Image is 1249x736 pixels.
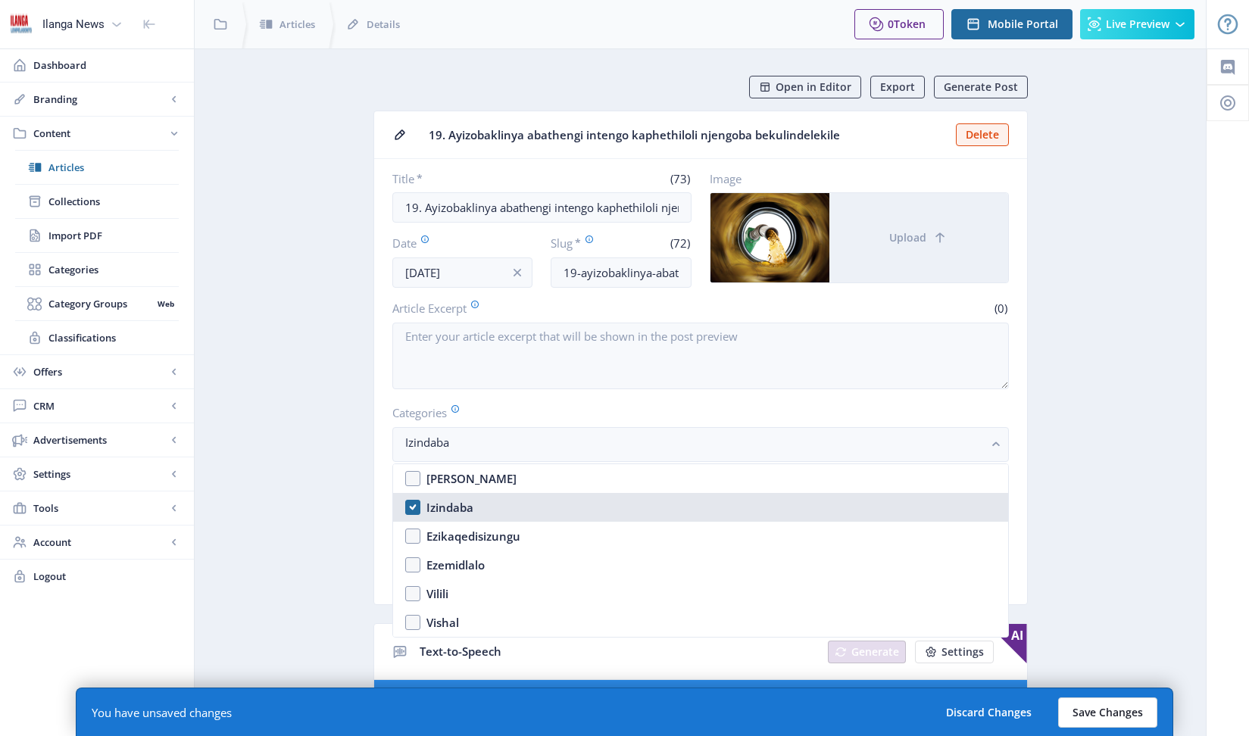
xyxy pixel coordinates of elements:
[42,8,105,41] div: Ilanga News
[551,235,615,251] label: Slug
[944,81,1018,93] span: Generate Post
[828,641,906,663] button: Generate
[776,81,851,93] span: Open in Editor
[48,228,179,243] span: Import PDF
[15,321,179,354] a: Classifications
[992,301,1009,316] span: (0)
[941,646,984,658] span: Settings
[92,705,232,720] div: You have unsaved changes
[426,613,459,632] div: Vishal
[392,300,695,317] label: Article Excerpt
[9,12,33,36] img: 6e32966d-d278-493e-af78-9af65f0c2223.png
[15,185,179,218] a: Collections
[749,76,861,98] button: Open in Editor
[15,287,179,320] a: Category GroupsWeb
[392,192,692,223] input: Type Article Title ...
[426,498,473,516] div: Izindaba
[880,81,915,93] span: Export
[668,171,692,186] span: (73)
[829,193,1008,282] button: Upload
[426,527,520,545] div: Ezikaqedisizungu
[33,432,167,448] span: Advertisements
[510,265,525,280] nb-icon: info
[854,9,944,39] button: 0Token
[932,697,1046,728] button: Discard Changes
[392,427,1009,462] button: Izindaba
[426,556,485,574] div: Ezemidlalo
[502,257,532,288] button: info
[392,171,536,186] label: Title
[392,257,533,288] input: Publishing Date
[819,641,906,663] a: New page
[48,330,179,345] span: Classifications
[1058,697,1157,728] button: Save Changes
[988,624,1027,663] span: AI
[851,646,899,658] span: Generate
[420,644,501,659] span: Text-to-Speech
[710,171,997,186] label: Image
[915,641,994,663] button: Settings
[426,585,448,603] div: Vilili
[48,194,179,209] span: Collections
[33,569,182,584] span: Logout
[429,127,947,143] span: 19. Ayizobaklinya abathengi intengo kaphethiloli njengoba bekulindelekile
[894,17,926,31] span: Token
[405,433,984,451] nb-select-label: Izindaba
[33,58,182,73] span: Dashboard
[426,469,517,488] div: [PERSON_NAME]
[392,235,521,251] label: Date
[956,123,1009,146] button: Delete
[551,257,692,288] input: this-is-how-a-slug-looks-like
[1106,18,1169,30] span: Live Preview
[15,151,179,184] a: Articles
[367,17,400,32] span: Details
[33,364,167,379] span: Offers
[48,296,152,311] span: Category Groups
[152,296,179,311] nb-badge: Web
[279,17,315,32] span: Articles
[951,9,1073,39] button: Mobile Portal
[33,126,167,141] span: Content
[33,535,167,550] span: Account
[870,76,925,98] button: Export
[33,398,167,413] span: CRM
[48,262,179,277] span: Categories
[33,466,167,482] span: Settings
[33,501,167,516] span: Tools
[889,232,926,244] span: Upload
[15,219,179,252] a: Import PDF
[934,76,1028,98] button: Generate Post
[668,235,692,251] span: (72)
[15,253,179,286] a: Categories
[48,160,179,175] span: Articles
[1080,9,1194,39] button: Live Preview
[33,92,167,107] span: Branding
[906,641,994,663] a: New page
[988,18,1058,30] span: Mobile Portal
[392,404,997,421] label: Categories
